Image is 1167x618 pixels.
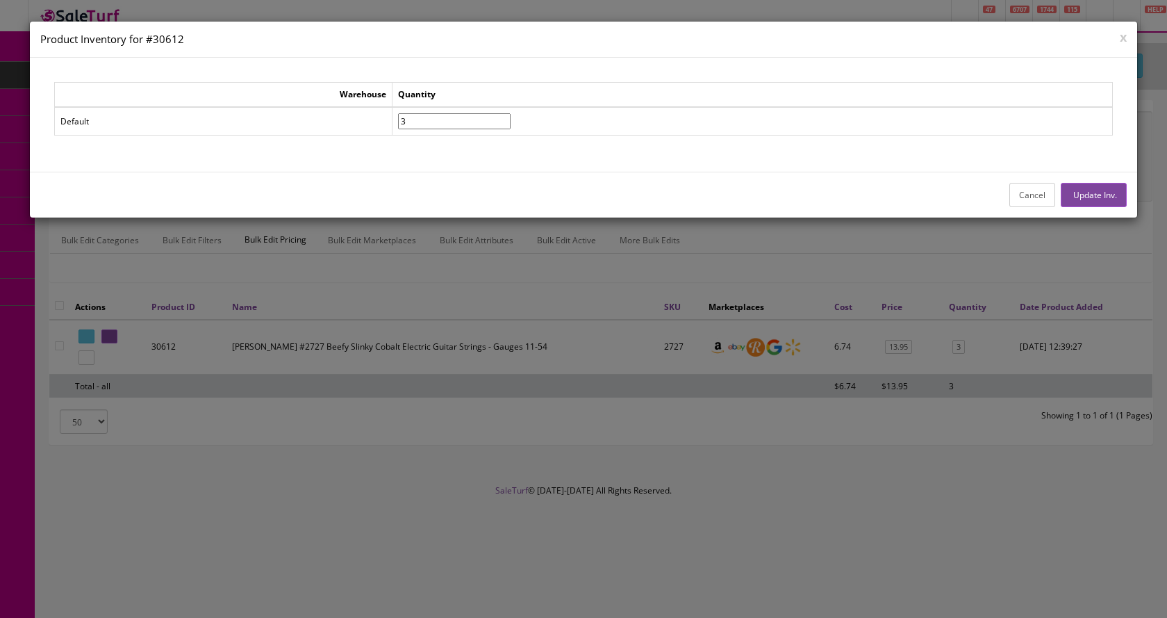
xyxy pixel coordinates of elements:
[55,83,392,107] td: Warehouse
[1009,183,1055,207] button: Cancel
[40,32,1127,47] h4: Product Inventory for #30612
[55,107,392,136] td: Default
[1120,31,1127,43] button: x
[392,83,1113,107] td: Quantity
[1061,183,1127,207] button: Update Inv.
